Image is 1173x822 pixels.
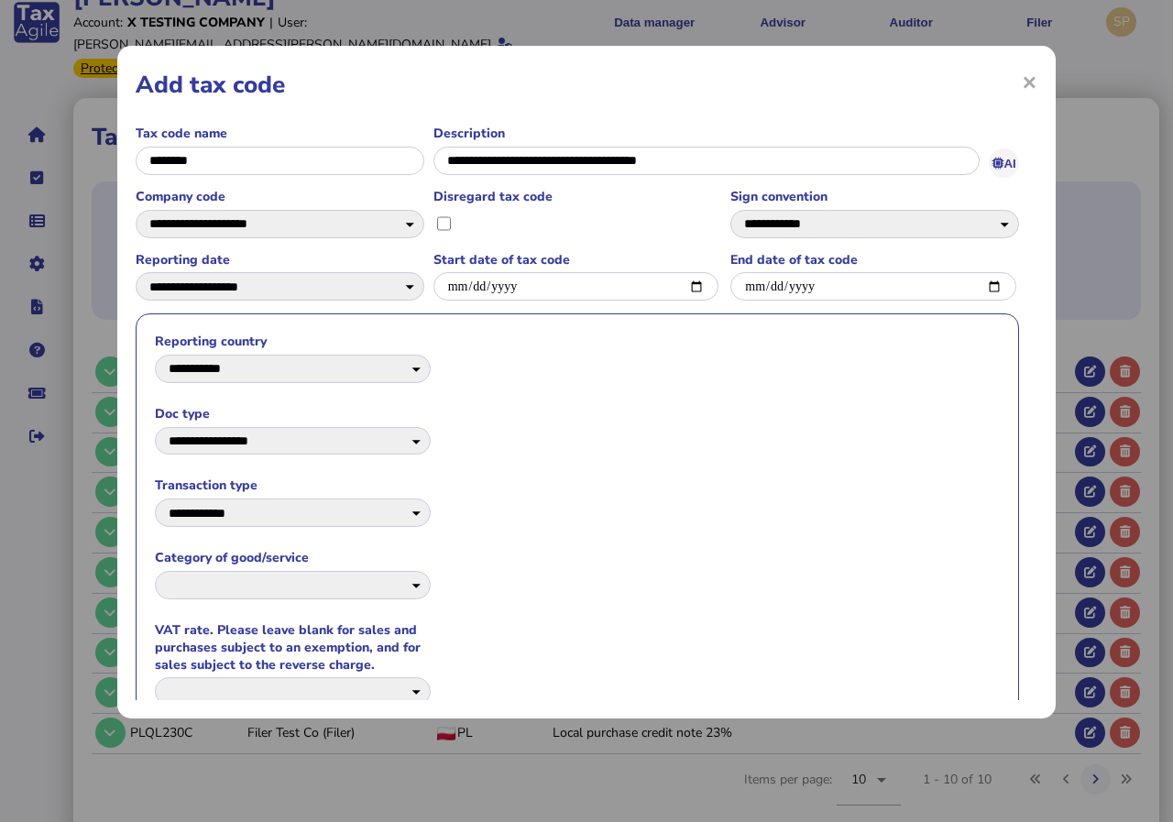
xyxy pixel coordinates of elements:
label: Description [433,125,1019,142]
label: Category of good/service [155,549,431,566]
label: Transaction type [155,477,431,494]
label: Reporting date [136,251,424,269]
label: Disregard tax code [433,188,722,205]
label: VAT rate. Please leave blank for sales and purchases subject to an exemption, and for sales subje... [155,621,431,674]
label: Reporting country [155,333,431,350]
h1: Add tax code [136,69,1037,101]
label: Company code [136,188,424,205]
span: × [1022,64,1037,99]
button: AI [989,148,1019,179]
label: Start date of tax code [433,251,722,269]
label: Tax code name [136,125,424,142]
label: Doc type [155,405,431,422]
label: End date of tax code [730,251,1019,269]
label: Sign convention [730,188,1019,205]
